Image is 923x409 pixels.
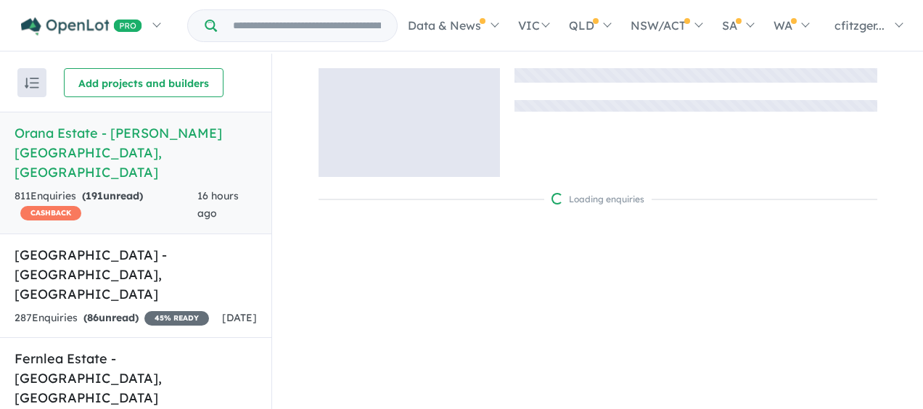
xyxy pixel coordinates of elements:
[15,245,257,304] h5: [GEOGRAPHIC_DATA] - [GEOGRAPHIC_DATA] , [GEOGRAPHIC_DATA]
[25,78,39,88] img: sort.svg
[197,189,239,220] span: 16 hours ago
[86,189,103,202] span: 191
[15,123,257,182] h5: Orana Estate - [PERSON_NAME][GEOGRAPHIC_DATA] , [GEOGRAPHIC_DATA]
[87,311,99,324] span: 86
[20,206,81,220] span: CASHBACK
[220,10,394,41] input: Try estate name, suburb, builder or developer
[64,68,223,97] button: Add projects and builders
[15,349,257,408] h5: Fernlea Estate - [GEOGRAPHIC_DATA] , [GEOGRAPHIC_DATA]
[82,189,143,202] strong: ( unread)
[15,310,209,327] div: 287 Enquir ies
[144,311,209,326] span: 45 % READY
[222,311,257,324] span: [DATE]
[15,188,197,223] div: 811 Enquir ies
[83,311,139,324] strong: ( unread)
[834,18,885,33] span: cfitzger...
[551,192,644,207] div: Loading enquiries
[21,17,142,36] img: Openlot PRO Logo White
